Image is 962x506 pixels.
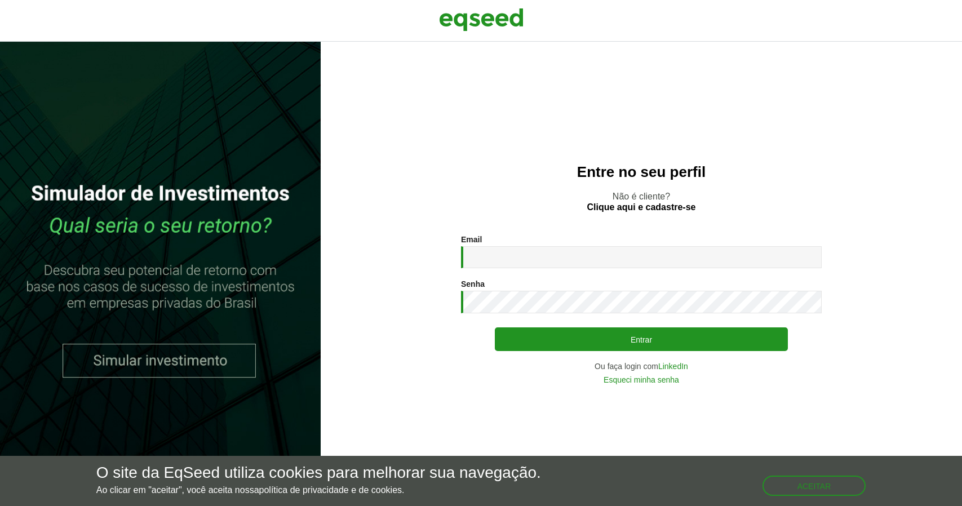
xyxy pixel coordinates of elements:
[461,280,485,288] label: Senha
[96,485,541,495] p: Ao clicar em "aceitar", você aceita nossa .
[762,476,866,496] button: Aceitar
[495,327,788,351] button: Entrar
[96,464,541,482] h5: O site da EqSeed utiliza cookies para melhorar sua navegação.
[658,362,688,370] a: LinkedIn
[604,376,679,384] a: Esqueci minha senha
[439,6,524,34] img: EqSeed Logo
[259,486,402,495] a: política de privacidade e de cookies
[343,191,939,212] p: Não é cliente?
[343,164,939,180] h2: Entre no seu perfil
[461,362,822,370] div: Ou faça login com
[461,236,482,243] label: Email
[587,203,696,212] a: Clique aqui e cadastre-se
